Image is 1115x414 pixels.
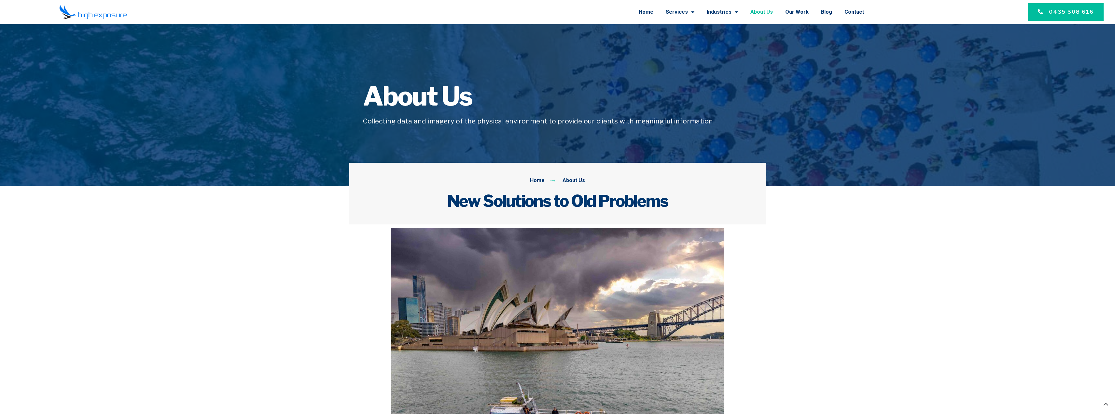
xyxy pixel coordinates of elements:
[639,4,653,21] a: Home
[707,4,738,21] a: Industries
[59,5,127,20] img: Final-Logo copy
[561,177,585,185] span: About Us
[666,4,694,21] a: Services
[750,4,773,21] a: About Us
[530,177,545,185] span: Home
[1028,3,1104,21] a: 0435 308 616
[185,4,864,21] nav: Menu
[821,4,832,21] a: Blog
[1049,8,1094,16] span: 0435 308 616
[785,4,809,21] a: Our Work
[844,4,864,21] a: Contact
[363,116,752,126] h5: Collecting data and imagery of the physical environment to provide our clients with meaningful in...
[363,191,752,211] h2: New Solutions to Old Problems
[363,83,752,109] h1: About Us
